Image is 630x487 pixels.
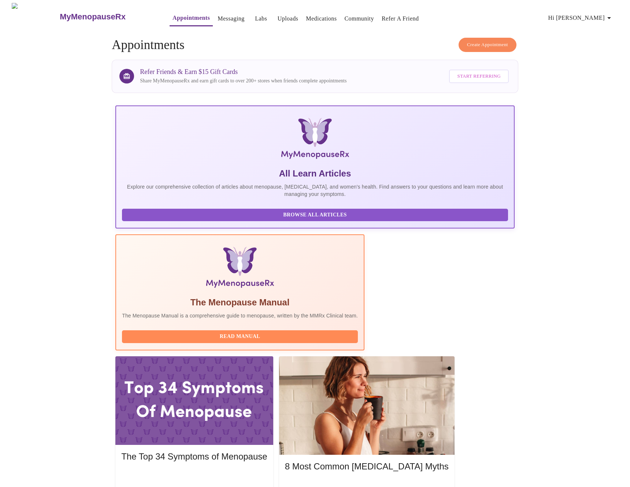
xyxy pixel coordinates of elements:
button: Appointments [170,11,213,26]
button: Read More [121,469,267,482]
img: Menopause Manual [159,247,320,291]
span: Hi [PERSON_NAME] [548,13,614,23]
a: Start Referring [447,66,510,87]
h5: The Menopause Manual [122,297,358,308]
a: Messaging [218,14,244,24]
button: Community [341,11,377,26]
span: Browse All Articles [129,211,501,220]
span: Start Referring [457,72,500,81]
button: Create Appointment [459,38,516,52]
span: Create Appointment [467,41,508,49]
button: Medications [303,11,340,26]
span: Read Manual [129,332,351,341]
button: Labs [249,11,273,26]
button: Hi [PERSON_NAME] [545,11,616,25]
p: Explore our comprehensive collection of articles about menopause, [MEDICAL_DATA], and women's hea... [122,183,508,198]
p: The Menopause Manual is a comprehensive guide to menopause, written by the MMRx Clinical team. [122,312,358,319]
button: Uploads [275,11,301,26]
a: Community [344,14,374,24]
button: Messaging [215,11,247,26]
img: MyMenopauseRx Logo [12,3,59,30]
a: Refer a Friend [382,14,419,24]
h5: 8 Most Common [MEDICAL_DATA] Myths [285,461,449,472]
a: Read Manual [122,333,360,339]
button: Start Referring [449,70,508,83]
img: MyMenopauseRx Logo [182,118,448,162]
h4: Appointments [112,38,518,52]
button: Refer a Friend [379,11,422,26]
a: MyMenopauseRx [59,4,155,30]
h3: Refer Friends & Earn $15 Gift Cards [140,68,346,76]
h5: The Top 34 Symptoms of Menopause [121,451,267,462]
a: Uploads [278,14,299,24]
a: Labs [255,14,267,24]
a: Appointments [173,13,210,23]
button: Read Manual [122,330,358,343]
a: Medications [306,14,337,24]
h5: All Learn Articles [122,168,508,179]
h3: MyMenopauseRx [60,12,126,22]
a: Browse All Articles [122,211,510,218]
p: Share MyMenopauseRx and earn gift cards to over 200+ stores when friends complete appointments [140,77,346,85]
span: Read More [129,471,260,480]
a: Read More [121,472,269,478]
button: Browse All Articles [122,209,508,222]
